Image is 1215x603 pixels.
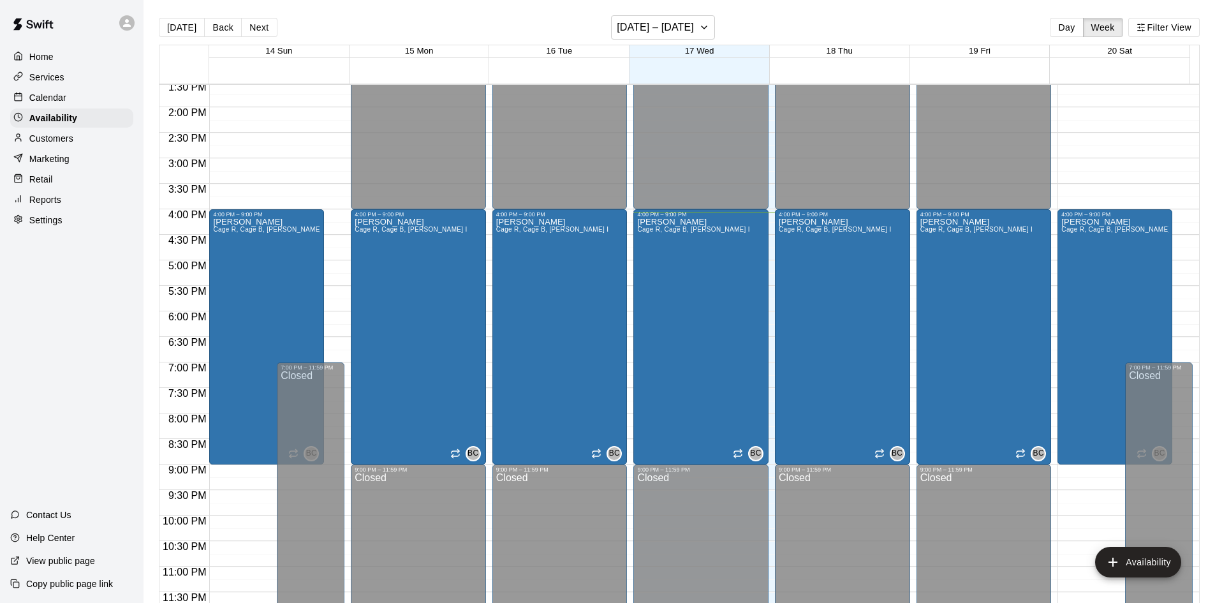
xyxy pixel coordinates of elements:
[29,112,77,124] p: Availability
[159,516,209,526] span: 10:00 PM
[165,311,210,322] span: 6:00 PM
[748,446,763,461] div: Brandi Clark
[29,132,73,145] p: Customers
[1107,46,1132,56] span: 20 Sat
[10,190,133,209] a: Reports
[165,133,210,144] span: 2:30 PM
[637,211,765,218] div: 4:00 PM – 9:00 PM
[611,15,715,40] button: [DATE] – [DATE]
[355,226,468,233] span: Cage R, Cage B, [PERSON_NAME] I
[1050,18,1083,37] button: Day
[165,413,210,424] span: 8:00 PM
[29,214,63,227] p: Settings
[779,226,892,233] span: Cage R, Cage B, [PERSON_NAME] I
[165,260,210,271] span: 5:00 PM
[10,170,133,189] a: Retail
[10,211,133,230] a: Settings
[10,129,133,148] a: Customers
[890,446,905,461] div: Brandi Clark
[165,388,210,399] span: 7:30 PM
[165,490,210,501] span: 9:30 PM
[29,50,54,63] p: Home
[917,209,1052,465] div: 4:00 PM – 9:00 PM: Available
[165,465,210,475] span: 9:00 PM
[10,108,133,128] a: Availability
[775,209,910,465] div: 4:00 PM – 9:00 PM: Available
[637,226,750,233] span: Cage R, Cage B, [PERSON_NAME] I
[165,286,210,297] span: 5:30 PM
[29,71,64,84] p: Services
[450,449,460,459] span: Recurring availability
[920,211,1048,218] div: 4:00 PM – 9:00 PM
[468,447,478,460] span: BC
[496,226,609,233] span: Cage R, Cage B, [PERSON_NAME] I
[10,149,133,168] a: Marketing
[159,592,209,603] span: 11:30 PM
[159,18,205,37] button: [DATE]
[204,18,242,37] button: Back
[265,46,292,56] button: 14 Sun
[1095,547,1181,577] button: add
[29,91,66,104] p: Calendar
[1083,18,1123,37] button: Week
[165,82,210,93] span: 1:30 PM
[165,209,210,220] span: 4:00 PM
[496,211,624,218] div: 4:00 PM – 9:00 PM
[29,173,53,186] p: Retail
[405,46,433,56] button: 15 Mon
[1128,18,1200,37] button: Filter View
[29,153,70,165] p: Marketing
[633,209,769,465] div: 4:00 PM – 9:00 PM: Available
[213,226,326,233] span: Cage R, Cage B, [PERSON_NAME] I
[750,447,761,460] span: BC
[779,211,906,218] div: 4:00 PM – 9:00 PM
[892,447,902,460] span: BC
[10,88,133,107] a: Calendar
[591,449,601,459] span: Recurring availability
[165,107,210,118] span: 2:00 PM
[617,19,694,36] h6: [DATE] – [DATE]
[969,46,990,56] button: 19 Fri
[920,466,1048,473] div: 9:00 PM – 11:59 PM
[159,567,209,577] span: 11:00 PM
[779,466,906,473] div: 9:00 PM – 11:59 PM
[492,209,628,465] div: 4:00 PM – 9:00 PM: Available
[1061,211,1168,218] div: 4:00 PM – 9:00 PM
[1015,449,1026,459] span: Recurring availability
[920,226,1033,233] span: Cage R, Cage B, [PERSON_NAME] I
[355,466,482,473] div: 9:00 PM – 11:59 PM
[1057,209,1172,465] div: 4:00 PM – 9:00 PM: Available
[546,46,572,56] button: 16 Tue
[10,47,133,66] a: Home
[165,337,210,348] span: 6:30 PM
[165,184,210,195] span: 3:30 PM
[827,46,853,56] button: 18 Thu
[213,211,320,218] div: 4:00 PM – 9:00 PM
[351,209,486,465] div: 4:00 PM – 9:00 PM: Available
[1061,226,1174,233] span: Cage R, Cage B, [PERSON_NAME] I
[26,555,95,567] p: View public page
[10,68,133,87] div: Services
[685,46,714,56] button: 17 Wed
[209,209,324,465] div: 4:00 PM – 9:00 PM: Available
[165,235,210,246] span: 4:30 PM
[607,446,622,461] div: Brandi Clark
[1031,446,1046,461] div: Brandi Clark
[281,364,341,371] div: 7:00 PM – 11:59 PM
[26,577,113,590] p: Copy public page link
[26,532,75,544] p: Help Center
[496,466,624,473] div: 9:00 PM – 11:59 PM
[241,18,277,37] button: Next
[1033,447,1044,460] span: BC
[159,541,209,552] span: 10:30 PM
